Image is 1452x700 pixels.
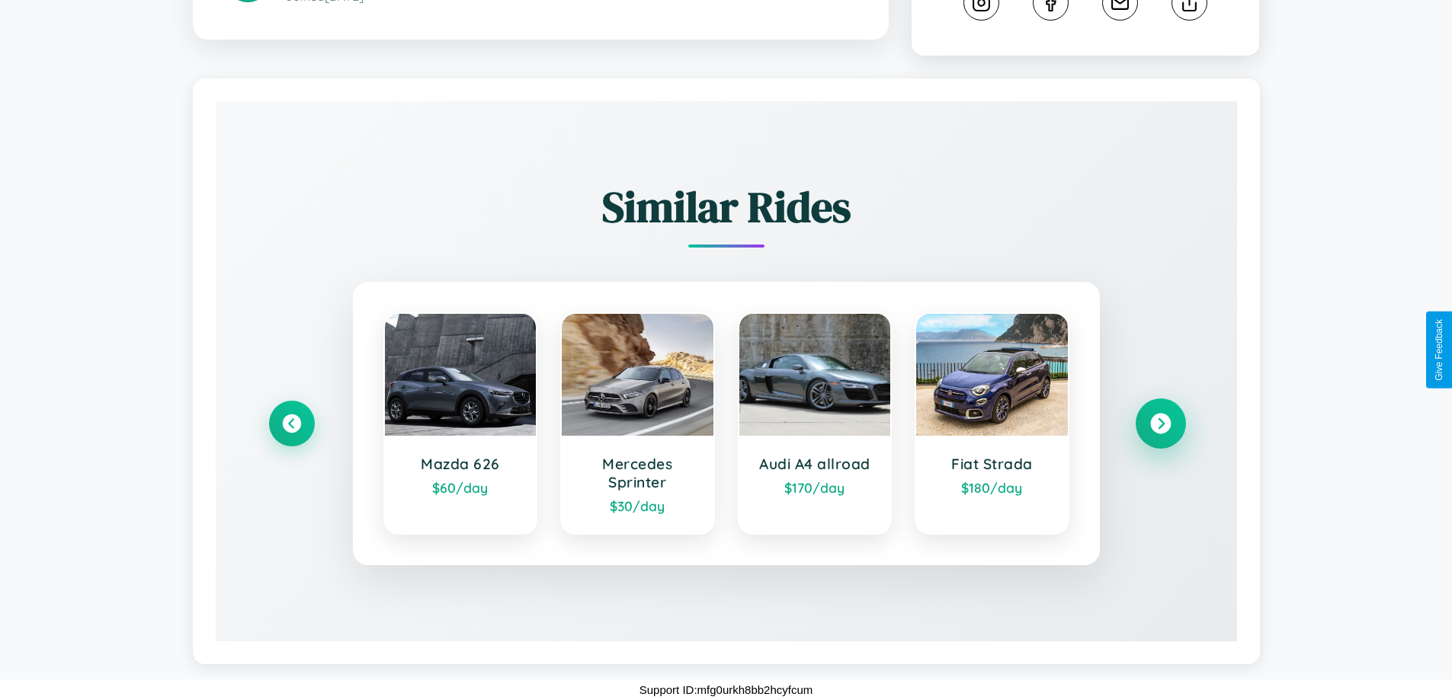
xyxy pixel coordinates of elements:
h3: Mazda 626 [400,455,521,473]
div: $ 60 /day [400,479,521,496]
h3: Fiat Strada [931,455,1053,473]
h3: Audi A4 allroad [755,455,876,473]
h3: Mercedes Sprinter [577,455,698,491]
div: $ 30 /day [577,497,698,514]
div: Give Feedback [1434,319,1444,381]
a: Mercedes Sprinter$30/day [560,312,715,535]
a: Mazda 626$60/day [383,312,538,535]
a: Fiat Strada$180/day [915,312,1069,535]
h2: Similar Rides [269,177,1184,236]
div: $ 180 /day [931,479,1053,496]
a: Audi A4 allroad$170/day [738,312,893,535]
div: $ 170 /day [755,479,876,496]
p: Support ID: mfg0urkh8bb2hcyfcum [639,679,813,700]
